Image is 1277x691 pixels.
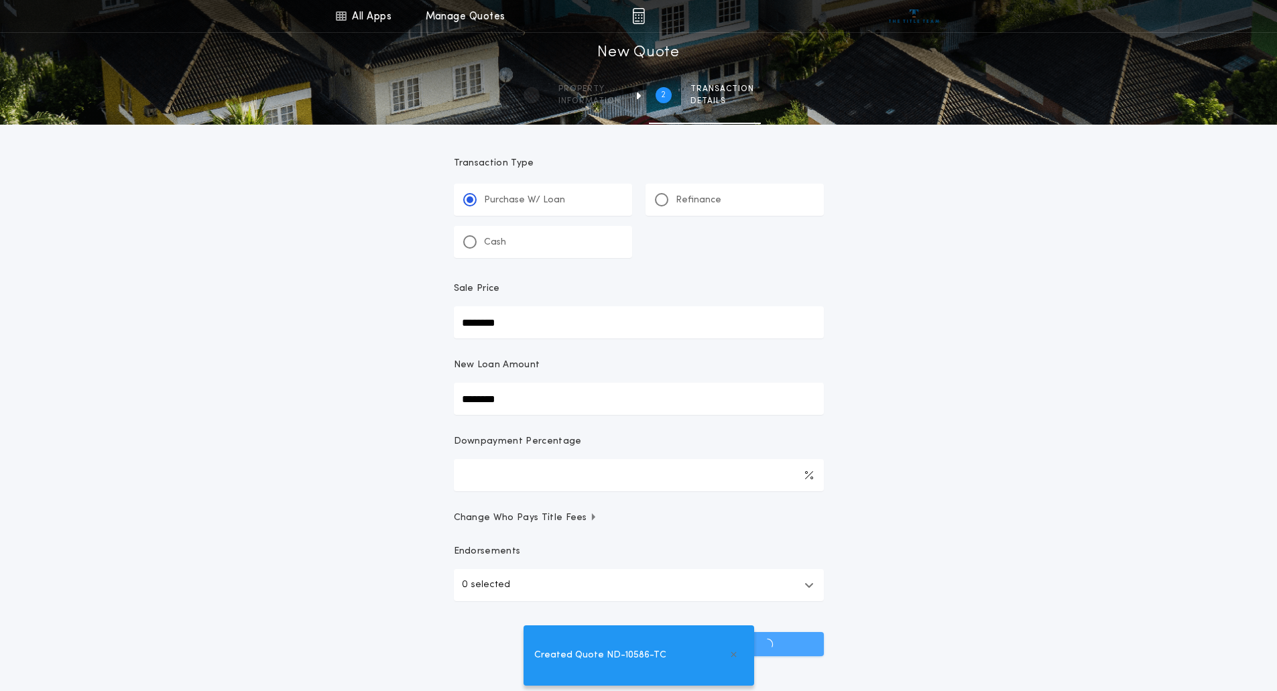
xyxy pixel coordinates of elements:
span: information [558,96,621,107]
p: Cash [484,236,506,249]
p: 0 selected [462,577,510,593]
span: Property [558,84,621,95]
span: Transaction [690,84,754,95]
button: 0 selected [454,569,824,601]
p: Sale Price [454,282,500,296]
p: Refinance [676,194,721,207]
img: vs-icon [889,9,939,23]
img: img [632,8,645,24]
input: New Loan Amount [454,383,824,415]
span: details [690,96,754,107]
input: Downpayment Percentage [454,459,824,491]
p: New Loan Amount [454,359,540,372]
h1: New Quote [597,42,679,64]
span: Created Quote ND-10586-TC [534,648,666,663]
h2: 2 [661,90,666,101]
p: Endorsements [454,545,824,558]
p: Downpayment Percentage [454,435,582,448]
span: Change Who Pays Title Fees [454,511,598,525]
p: Transaction Type [454,157,824,170]
p: Purchase W/ Loan [484,194,565,207]
input: Sale Price [454,306,824,338]
button: Change Who Pays Title Fees [454,511,824,525]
